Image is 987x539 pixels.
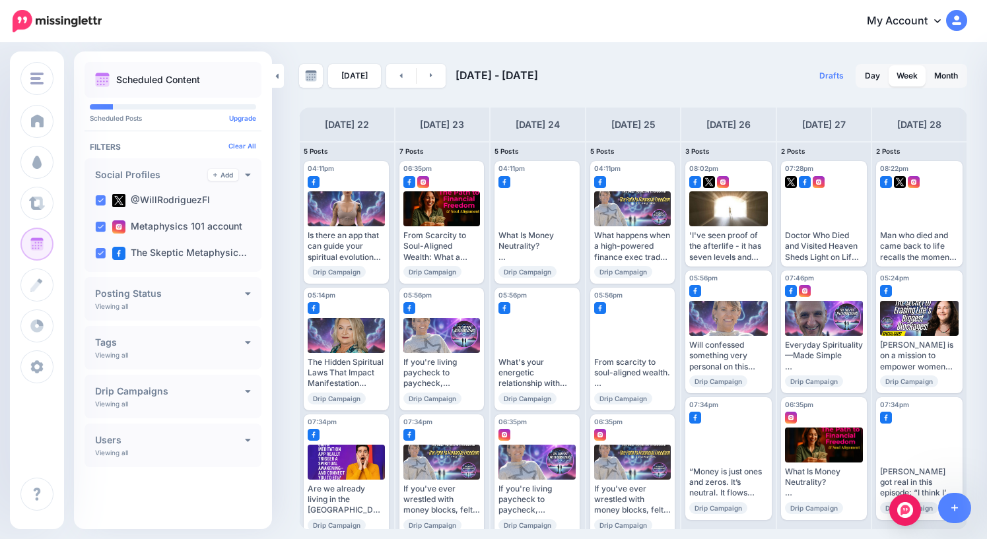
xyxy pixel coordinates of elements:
a: Upgrade [229,114,256,122]
span: 7 Posts [399,147,424,155]
div: From scarcity to soul-aligned wealth. Read more 👉 [URL] #Manifesting #LawofAttraction #Spirituala... [594,357,671,389]
label: @WillRodriguezFl [112,194,210,207]
a: Add [208,169,238,181]
span: 07:28pm [785,164,813,172]
div: Open Intercom Messenger [889,494,921,526]
span: 5 Posts [590,147,615,155]
span: 05:56pm [594,291,623,299]
span: 5 Posts [494,147,519,155]
div: What's your energetic relationship with money? Read more 👉 [URL] #Manifesting #LawofAttraction #S... [498,357,576,389]
img: menu.png [30,73,44,84]
span: 2 Posts [781,147,805,155]
span: Drip Campaign [403,393,461,404]
img: facebook-square.png [498,302,510,314]
h4: [DATE] 25 [611,117,656,133]
h4: Users [95,435,245,445]
img: facebook-square.png [308,176,320,188]
img: facebook-square.png [880,285,892,297]
div: [PERSON_NAME] got real in this episode: “I think I’m just someone who loves.” [PERSON_NAME] smile... [880,466,959,499]
span: Drafts [819,72,844,80]
span: 05:56pm [689,274,718,282]
span: Drip Campaign [594,519,652,531]
img: instagram-square.png [112,220,125,234]
img: facebook-square.png [785,285,797,297]
p: Viewing all [95,302,128,310]
img: facebook-square.png [880,412,892,424]
p: Viewing all [95,449,128,457]
div: Is there an app that can guide your spiritual evolution? Yes, and it’s called SoulPod. We spoke w... [308,230,385,263]
img: facebook-square.png [689,176,701,188]
h4: [DATE] 28 [897,117,941,133]
img: facebook-square.png [498,176,510,188]
img: facebook-square.png [308,302,320,314]
img: facebook-square.png [594,302,606,314]
h4: [DATE] 22 [325,117,369,133]
div: What Is Money Neutrality? Read more 👉 [URL] #Manifesting #LawofAttraction #Spiritualawakening [498,230,576,263]
div: If you've ever wrestled with money blocks, felt trapped by your paycheck, or wondered whether it'... [594,484,671,516]
span: Drip Campaign [689,502,747,514]
h4: [DATE] 23 [420,117,464,133]
h4: Filters [90,142,256,152]
span: Drip Campaign [308,519,366,531]
span: Drip Campaign [785,375,843,387]
a: Week [889,65,926,86]
span: Drip Campaign [880,375,938,387]
img: twitter-square.png [703,176,715,188]
h4: Tags [95,338,245,347]
div: What happens when a high-powered finance exec trades six-figure bonuses for spiritual alignment? ... [594,230,671,263]
span: Drip Campaign [689,375,747,387]
img: instagram-square.png [908,176,920,188]
a: Day [857,65,888,86]
div: Man who died and came back to life recalls the moment he saw 'the afterlife' [PERSON_NAME] was [D... [880,230,959,263]
div: Everyday Spirituality—Made Simple Want more peace without moving to a monastery? [PERSON_NAME] sh... [785,340,864,372]
span: Drip Campaign [594,393,652,404]
span: Drip Campaign [594,266,652,278]
div: [PERSON_NAME] is on a mission to empower women entrepreneurs in achieving ultimate freedom in hea... [880,340,959,372]
img: calendar.png [95,73,110,87]
div: Will confessed something very personal on this episode. [PERSON_NAME]’s response? “If you truly k... [689,340,768,372]
span: 05:56pm [498,291,527,299]
h4: Posting Status [95,289,245,298]
img: instagram-square.png [717,176,729,188]
img: facebook-square.png [308,429,320,441]
div: 'I've seen proof of the afterlife - it has seven levels and they're not all idyllic' [URL][DOMAIN... [689,230,768,263]
img: twitter-square.png [785,176,797,188]
span: 08:22pm [880,164,908,172]
h4: [DATE] 24 [516,117,560,133]
img: instagram-square.png [785,412,797,424]
label: The Skeptic Metaphysic… [112,247,247,260]
span: [DATE] - [DATE] [456,69,538,82]
span: 04:11pm [498,164,525,172]
img: facebook-square.png [403,429,415,441]
span: 06:35pm [498,418,527,426]
span: 3 Posts [685,147,710,155]
span: 05:14pm [308,291,335,299]
h4: [DATE] 27 [802,117,846,133]
span: 06:35pm [785,400,813,408]
span: Drip Campaign [880,502,938,514]
span: 07:34pm [880,400,909,408]
img: twitter-square.png [894,176,906,188]
label: Metaphysics 101 account [112,220,242,234]
a: [DATE] [328,64,381,88]
span: 08:02pm [689,164,718,172]
img: facebook-square.png [112,247,125,260]
span: Drip Campaign [498,393,557,404]
img: facebook-square.png [689,412,701,424]
span: 06:35pm [594,418,623,426]
span: Drip Campaign [498,266,557,278]
div: If you've ever wrestled with money blocks, felt trapped by your paycheck, or wondered whether it'... [403,484,481,516]
span: 05:56pm [403,291,432,299]
a: My Account [854,5,967,38]
img: twitter-square.png [112,194,125,207]
img: facebook-square.png [799,176,811,188]
div: The Hidden Spiritual Laws That Impact Manifestation Read more 👉 [URL] #Manifesting #Manifestation... [308,357,385,389]
div: If you're living paycheck to paycheck, struggling to pay bills, or constantly chasing clients, th... [498,484,576,516]
span: 2 Posts [876,147,901,155]
img: facebook-square.png [689,285,701,297]
img: instagram-square.png [498,429,510,441]
div: “Money is just ones and zeros. It’s neutral. It flows where your energy invites it.” — [PERSON_NA... [689,466,768,499]
p: Scheduled Posts [90,115,256,121]
p: Viewing all [95,351,128,359]
span: 07:34pm [403,418,432,426]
